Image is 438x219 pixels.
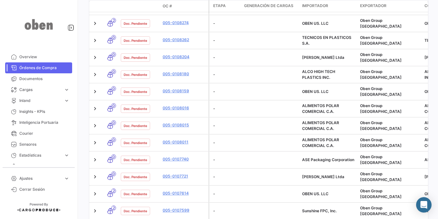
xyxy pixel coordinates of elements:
[64,176,70,181] span: expand_more
[118,4,160,9] datatable-header-cell: Estado Doc.
[302,120,339,131] span: ALIMENTOS POLAR COMERCIAL C.A.
[111,86,116,91] span: 0
[102,4,118,9] datatable-header-cell: Modo de Transporte
[360,205,402,216] span: Oben Group Perú
[5,128,72,139] a: Courier
[163,173,206,179] a: 005-0107721
[360,69,402,80] span: Oben Group Perú
[111,103,116,108] span: 0
[302,191,328,196] span: OBEN US. LLC
[19,187,70,192] span: Cerrar Sesión
[360,137,402,148] span: Oben Group Perú
[360,188,402,199] span: Oben Group Perú
[163,20,206,26] a: 005-0108274
[111,52,116,57] span: 0
[5,51,72,62] a: Overview
[163,54,206,60] a: 005-0108204
[302,55,344,60] span: Scholle Ltda
[124,38,147,43] span: Doc. Pendiente
[163,207,206,213] a: 005-0107599
[360,120,402,131] span: Oben Group Perú
[160,1,208,12] datatable-header-cell: OC #
[163,156,206,162] a: 005-0107740
[163,37,206,43] a: 005-0108262
[357,0,422,12] datatable-header-cell: Exportador
[5,73,72,84] a: Documentos
[163,139,206,145] a: 005-0108011
[64,87,70,93] span: expand_more
[19,98,61,104] span: Inland
[302,208,337,213] span: Sunshine FPC, Inc.
[360,154,402,165] span: Oben Group Perú
[92,37,98,44] a: Expand/Collapse Row
[19,152,61,158] span: Estadísticas
[163,71,206,77] a: 005-0108180
[416,197,432,213] div: Abrir Intercom Messenger
[19,131,70,136] span: Courier
[19,65,70,71] span: Órdenes de Compra
[302,137,339,148] span: ALIMENTOS POLAR COMERCIAL C.A.
[111,171,116,176] span: 0
[163,122,206,128] a: 005-0108015
[92,88,98,95] a: Expand/Collapse Row
[111,154,116,159] span: 0
[360,171,402,182] span: Oben Group Perú
[92,157,98,163] a: Expand/Collapse Row
[302,157,354,162] span: ASE Packaging Corporation
[244,3,293,9] span: Generación de cargas
[5,117,72,128] a: Inteligencia Portuaria
[92,208,98,214] a: Expand/Collapse Row
[124,106,147,111] span: Doc. Pendiente
[213,21,239,26] div: -
[302,103,339,114] span: ALIMENTOS POLAR COMERCIAL C.A.
[300,0,357,12] datatable-header-cell: Importador
[302,69,335,80] span: ALCO HIGH TECH PLASTICS INC.
[360,52,402,63] span: Oben Group Perú
[209,0,242,12] datatable-header-cell: Etapa
[124,21,147,26] span: Doc. Pendiente
[302,3,328,9] span: Importador
[19,163,70,169] span: Huella de Carbono
[111,35,116,40] span: 0
[124,72,147,77] span: Doc. Pendiente
[92,54,98,61] a: Expand/Collapse Row
[213,191,239,197] div: -
[111,205,116,210] span: 2
[23,8,55,41] img: oben-logo.png
[19,54,70,60] span: Overview
[360,103,402,114] span: Oben Group Perú
[163,3,172,9] span: OC #
[163,190,206,196] a: 005-0107614
[360,18,402,29] span: Oben Group Perú
[213,55,239,60] div: -
[302,174,344,179] span: Scholle Ltda
[111,188,116,193] span: 2
[5,139,72,150] a: Sensores
[92,71,98,78] a: Expand/Collapse Row
[213,208,239,214] div: -
[163,88,206,94] a: 005-0108159
[19,109,70,114] span: Insights - KPIs
[92,20,98,27] a: Expand/Collapse Row
[213,157,239,163] div: -
[242,0,300,12] datatable-header-cell: Generación de cargas
[92,191,98,197] a: Expand/Collapse Row
[302,21,328,26] span: OBEN US. LLC
[124,89,147,94] span: Doc. Pendiente
[124,55,147,60] span: Doc. Pendiente
[64,98,70,104] span: expand_more
[360,35,402,46] span: Oben Group Perú
[111,18,116,23] span: 2
[124,208,147,214] span: Doc. Pendiente
[19,87,61,93] span: Cargas
[5,62,72,73] a: Órdenes de Compra
[64,152,70,158] span: expand_more
[213,106,239,112] div: -
[213,89,239,95] div: -
[124,191,147,196] span: Doc. Pendiente
[213,140,239,146] div: -
[111,120,116,125] span: 0
[213,3,226,9] span: Etapa
[92,123,98,129] a: Expand/Collapse Row
[360,86,402,97] span: Oben Group Perú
